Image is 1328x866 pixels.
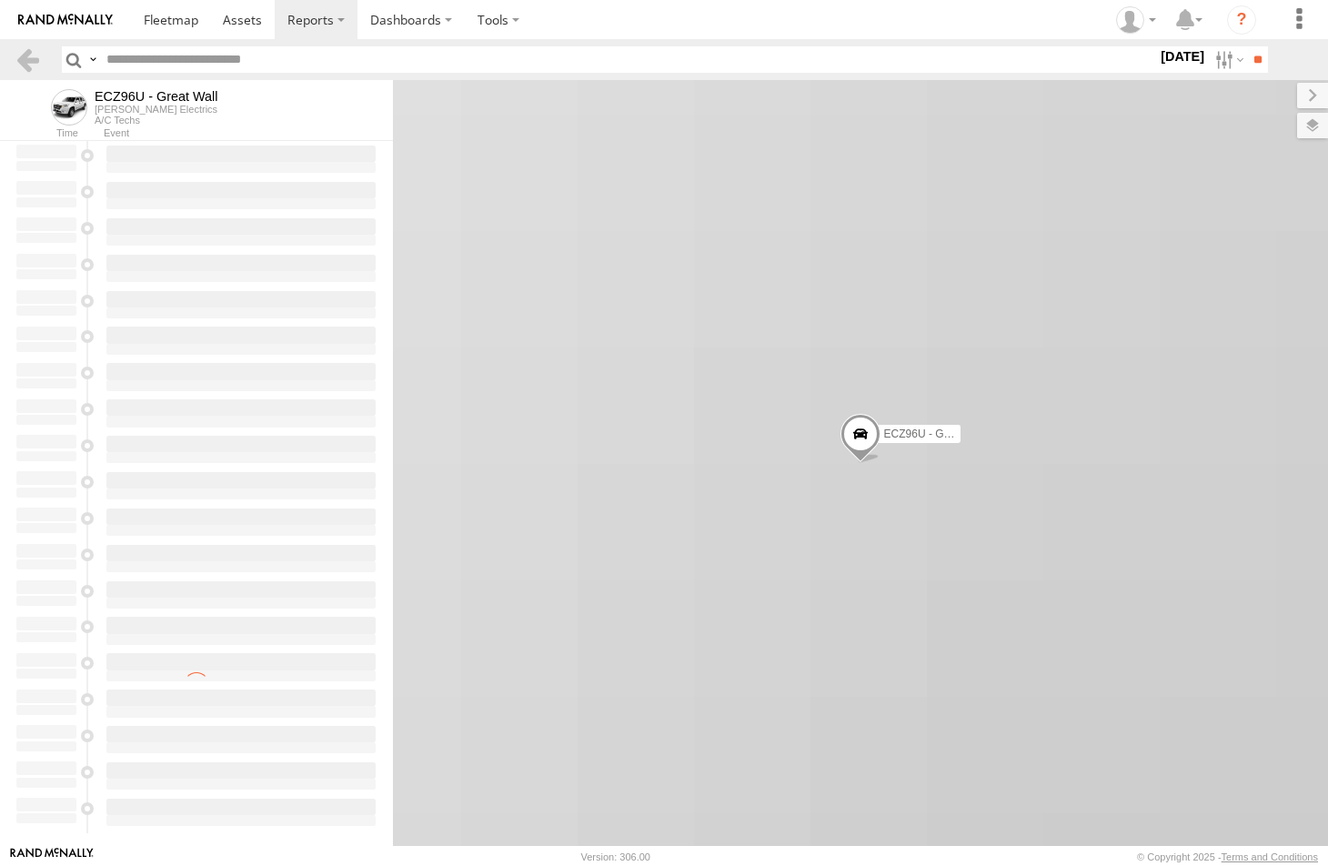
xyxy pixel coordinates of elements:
[1137,851,1318,862] div: © Copyright 2025 -
[104,129,393,138] div: Event
[1222,851,1318,862] a: Terms and Conditions
[15,129,78,138] div: Time
[581,851,650,862] div: Version: 306.00
[1157,46,1208,66] label: [DATE]
[1110,6,1162,34] div: Nicole Hunt
[86,46,100,73] label: Search Query
[95,115,217,126] div: A/C Techs
[1227,5,1256,35] i: ?
[18,14,113,26] img: rand-logo.svg
[10,848,94,866] a: Visit our Website
[95,89,217,104] div: ECZ96U - Great Wall - View Asset History
[884,428,987,441] span: ECZ96U - Great Wall
[15,46,41,73] a: Back to previous Page
[95,104,217,115] div: [PERSON_NAME] Electrics
[1208,46,1247,73] label: Search Filter Options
